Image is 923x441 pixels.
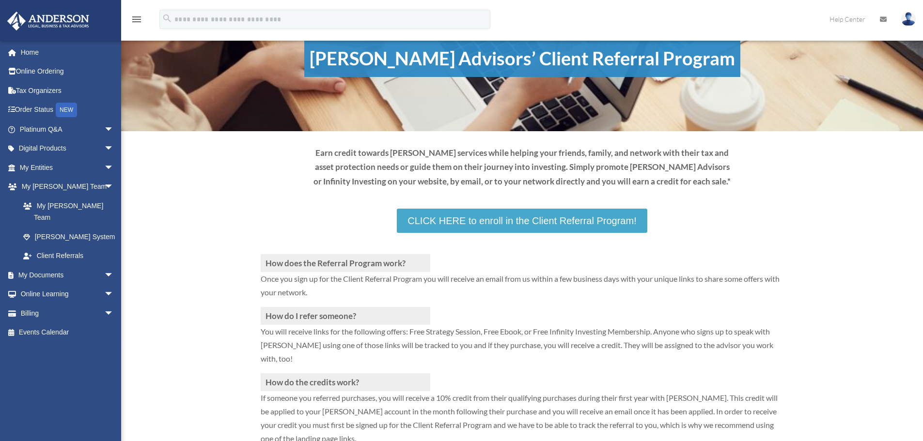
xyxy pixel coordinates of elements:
a: My Entitiesarrow_drop_down [7,158,128,177]
a: Online Learningarrow_drop_down [7,285,128,304]
a: CLICK HERE to enroll in the Client Referral Program! [397,209,647,233]
span: arrow_drop_down [104,120,124,139]
i: menu [131,14,142,25]
span: arrow_drop_down [104,285,124,304]
h3: How do I refer someone? [261,307,430,325]
span: arrow_drop_down [104,177,124,197]
a: [PERSON_NAME] System [14,227,128,246]
a: Client Referrals [14,246,124,266]
a: Online Ordering [7,62,128,81]
span: arrow_drop_down [104,158,124,178]
h3: How does the Referral Program work? [261,254,430,272]
span: arrow_drop_down [104,265,124,285]
a: Platinum Q&Aarrow_drop_down [7,120,128,139]
a: Tax Organizers [7,81,128,100]
p: Earn credit towards [PERSON_NAME] services while helping your friends, family, and network with t... [313,146,732,189]
a: Order StatusNEW [7,100,128,120]
a: My [PERSON_NAME] Teamarrow_drop_down [7,177,128,197]
img: User Pic [901,12,916,26]
a: Digital Productsarrow_drop_down [7,139,128,158]
p: Once you sign up for the Client Referral Program you will receive an email from us within a few b... [261,272,784,307]
a: Events Calendar [7,323,128,342]
a: menu [131,17,142,25]
a: Billingarrow_drop_down [7,304,128,323]
a: My Documentsarrow_drop_down [7,265,128,285]
a: Home [7,43,128,62]
h1: [PERSON_NAME] Advisors’ Client Referral Program [304,39,740,77]
i: search [162,13,172,24]
div: NEW [56,103,77,117]
span: arrow_drop_down [104,139,124,159]
span: arrow_drop_down [104,304,124,323]
p: You will receive links for the following offers: Free Strategy Session, Free Ebook, or Free Infin... [261,325,784,373]
img: Anderson Advisors Platinum Portal [4,12,92,30]
h3: How do the credits work? [261,373,430,391]
a: My [PERSON_NAME] Team [14,196,128,227]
